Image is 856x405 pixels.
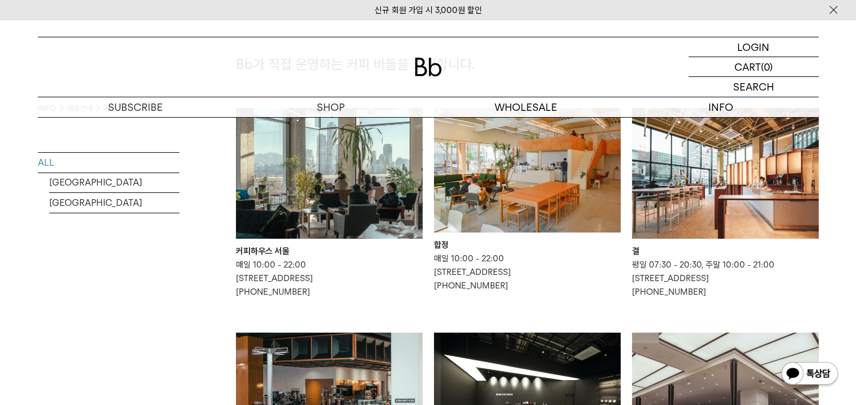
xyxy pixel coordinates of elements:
[428,97,623,117] p: WHOLESALE
[434,108,621,292] a: 합정 합정 매일 10:00 - 22:00[STREET_ADDRESS][PHONE_NUMBER]
[632,258,819,299] p: 평일 07:30 - 20:30, 주말 10:00 - 21:00 [STREET_ADDRESS] [PHONE_NUMBER]
[236,108,423,299] a: 커피하우스 서울 커피하우스 서울 매일 10:00 - 22:00[STREET_ADDRESS][PHONE_NUMBER]
[734,57,761,76] p: CART
[38,153,179,173] a: ALL
[434,238,621,252] div: 합정
[733,77,774,97] p: SEARCH
[632,108,819,299] a: 결 결 평일 07:30 - 20:30, 주말 10:00 - 21:00[STREET_ADDRESS][PHONE_NUMBER]
[689,37,819,57] a: LOGIN
[761,57,773,76] p: (0)
[689,57,819,77] a: CART (0)
[236,244,423,258] div: 커피하우스 서울
[780,361,839,388] img: 카카오톡 채널 1:1 채팅 버튼
[434,252,621,292] p: 매일 10:00 - 22:00 [STREET_ADDRESS] [PHONE_NUMBER]
[623,97,819,117] p: INFO
[632,108,819,239] img: 결
[434,108,621,232] img: 합정
[415,58,442,76] img: 로고
[236,258,423,299] p: 매일 10:00 - 22:00 [STREET_ADDRESS] [PHONE_NUMBER]
[49,173,179,192] a: [GEOGRAPHIC_DATA]
[233,97,428,117] a: SHOP
[236,108,423,239] img: 커피하우스 서울
[737,37,769,57] p: LOGIN
[632,244,819,258] div: 결
[38,97,233,117] a: SUBSCRIBE
[49,193,179,213] a: [GEOGRAPHIC_DATA]
[375,5,482,15] a: 신규 회원 가입 시 3,000원 할인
